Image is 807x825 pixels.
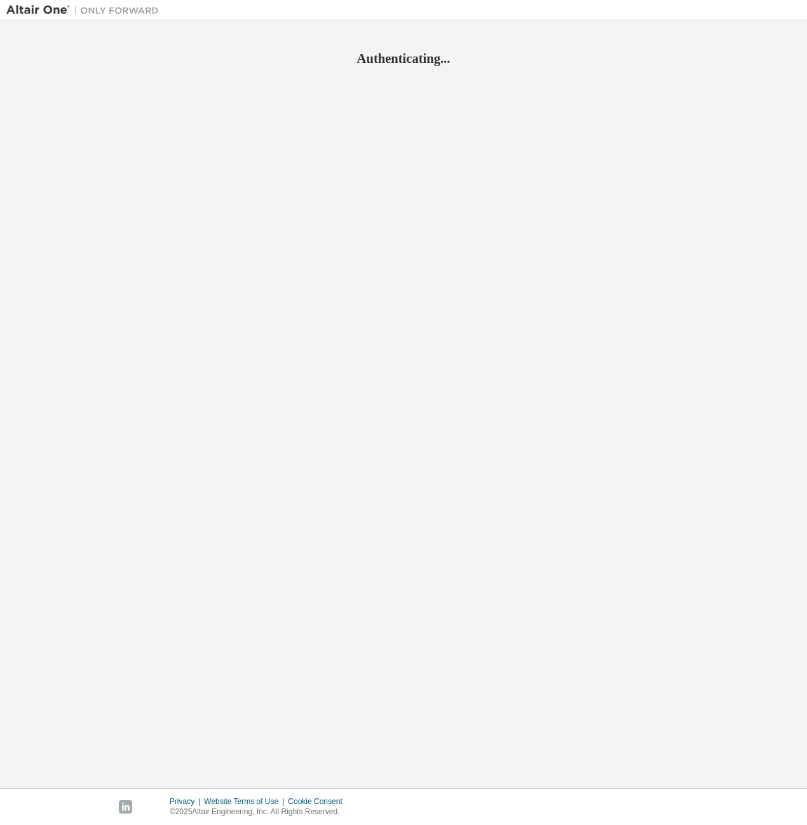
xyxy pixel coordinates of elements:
[288,796,349,807] div: Cookie Consent
[119,800,132,814] img: linkedin.svg
[204,796,288,807] div: Website Terms of Use
[6,50,801,67] h2: Authenticating...
[170,807,350,817] p: © 2025 Altair Engineering, Inc. All Rights Reserved.
[170,796,204,807] div: Privacy
[6,4,165,17] img: Altair One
